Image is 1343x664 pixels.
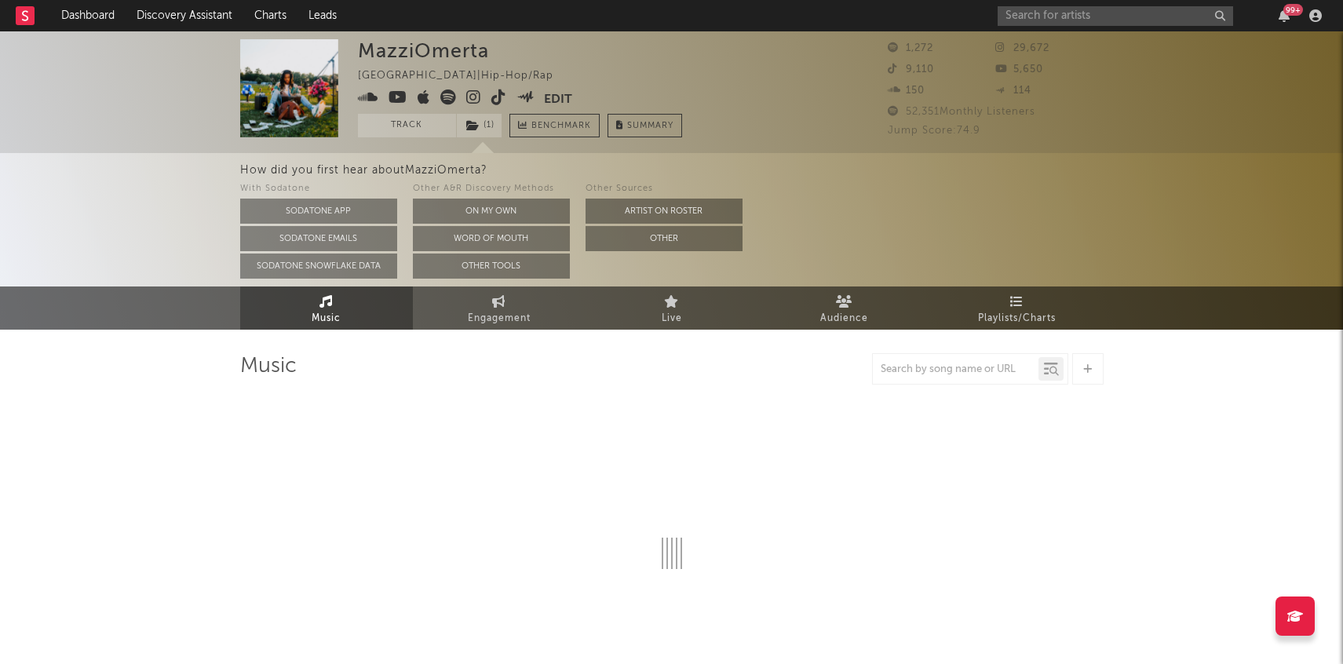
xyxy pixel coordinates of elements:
[531,117,591,136] span: Benchmark
[608,114,682,137] button: Summary
[820,309,868,328] span: Audience
[413,254,570,279] button: Other Tools
[240,286,413,330] a: Music
[358,39,489,62] div: MazziOmerta
[413,226,570,251] button: Word Of Mouth
[413,286,586,330] a: Engagement
[586,199,743,224] button: Artist on Roster
[240,254,397,279] button: Sodatone Snowflake Data
[456,114,502,137] span: ( 1 )
[758,286,931,330] a: Audience
[358,67,571,86] div: [GEOGRAPHIC_DATA] | Hip-Hop/Rap
[888,126,980,136] span: Jump Score: 74.9
[468,309,531,328] span: Engagement
[888,107,1035,117] span: 52,351 Monthly Listeners
[662,309,682,328] span: Live
[358,114,456,137] button: Track
[627,122,673,130] span: Summary
[995,86,1031,96] span: 114
[888,43,933,53] span: 1,272
[998,6,1233,26] input: Search for artists
[544,89,572,109] button: Edit
[888,86,925,96] span: 150
[1283,4,1303,16] div: 99 +
[413,180,570,199] div: Other A&R Discovery Methods
[240,180,397,199] div: With Sodatone
[413,199,570,224] button: On My Own
[586,286,758,330] a: Live
[586,226,743,251] button: Other
[995,64,1043,75] span: 5,650
[509,114,600,137] a: Benchmark
[312,309,341,328] span: Music
[888,64,934,75] span: 9,110
[240,199,397,224] button: Sodatone App
[873,363,1038,376] input: Search by song name or URL
[457,114,502,137] button: (1)
[240,226,397,251] button: Sodatone Emails
[978,309,1056,328] span: Playlists/Charts
[1279,9,1290,22] button: 99+
[931,286,1104,330] a: Playlists/Charts
[586,180,743,199] div: Other Sources
[995,43,1049,53] span: 29,672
